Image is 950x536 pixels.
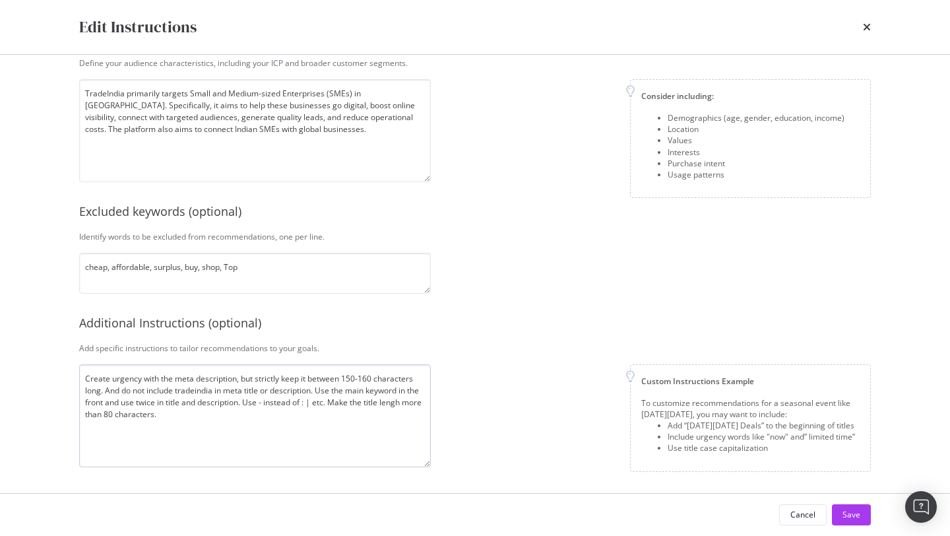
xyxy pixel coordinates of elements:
[641,90,860,102] div: Consider including:
[668,158,844,169] div: Purchase intent
[668,112,844,123] div: Demographics (age, gender, education, income)
[79,315,871,332] div: Additional Instructions (optional)
[79,79,431,182] textarea: TradeIndia primarily targets Small and Medium-sized Enterprises (SMEs) in [GEOGRAPHIC_DATA]. Spec...
[905,491,937,523] div: Open Intercom Messenger
[668,123,844,135] div: Location
[79,364,431,467] textarea: Create urgency with the meta description, but strictly keep it between 150-160 characters long. A...
[668,442,860,453] div: Use title case capitalization
[79,57,871,69] div: Define your audience characteristics, including your ICP and broader customer segments.
[668,135,844,146] div: Values
[779,504,827,525] button: Cancel
[668,169,844,180] div: Usage patterns
[832,504,871,525] button: Save
[668,431,860,442] div: Include urgency words like "now" and” limited time”
[79,253,431,294] textarea: cheap, affordable, surplus, buy, shop, Top
[79,343,871,354] div: Add specific instructions to tailor recommendations to your goals.
[79,231,871,242] div: Identify words to be excluded from recommendations, one per line.
[641,397,860,420] div: To customize recommendations for a seasonal event like [DATE][DATE], you may want to include:
[641,376,860,387] div: Custom Instructions Example
[79,203,871,220] div: Excluded keywords (optional)
[668,147,844,158] div: Interests
[863,16,871,38] div: times
[668,420,860,431] div: Add “[DATE][DATE] Deals” to the beginning of titles
[842,509,860,520] div: Save
[790,509,815,520] div: Cancel
[79,16,197,38] div: Edit Instructions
